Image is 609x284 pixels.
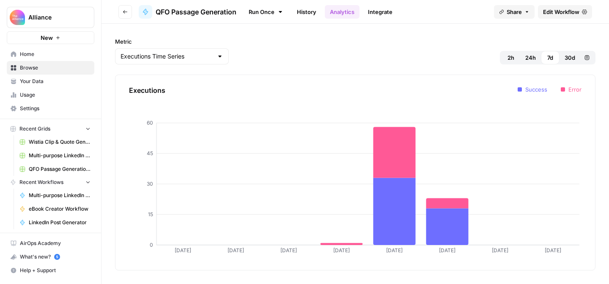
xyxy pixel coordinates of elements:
span: New [41,33,53,42]
a: Run Once [243,5,288,19]
span: Help + Support [20,267,91,274]
span: 2h [507,53,514,62]
span: Wistia Clip & Quote Generator [29,138,91,146]
button: What's new? 5 [7,250,94,264]
a: Your Data [7,75,94,88]
tspan: [DATE] [492,247,508,253]
a: Analytics [325,5,359,19]
span: Multi-purpose LinkedIn Workflow [29,192,91,199]
text: 5 [56,255,58,259]
span: QFO Passage Generation [156,7,236,17]
li: Error [561,85,582,94]
button: 24h [520,51,541,64]
tspan: [DATE] [228,247,244,253]
a: Home [7,47,94,61]
img: Alliance Logo [10,10,25,25]
span: Share [507,8,522,16]
button: Workspace: Alliance [7,7,94,28]
a: Browse [7,61,94,75]
span: 24h [525,53,536,62]
a: Settings [7,102,94,115]
span: Browse [20,64,91,72]
tspan: 60 [147,120,153,126]
button: Recent Workflows [7,176,94,189]
tspan: 0 [150,242,153,248]
button: Recent Grids [7,123,94,135]
label: Metric [115,37,229,46]
a: Usage [7,88,94,102]
span: Recent Workflows [19,178,63,186]
span: QFO Passage Generation Grid (CSC) [29,165,91,173]
span: Recent Grids [19,125,50,133]
span: AirOps Academy [20,239,91,247]
a: Edit Workflow [538,5,592,19]
a: Multi-purpose LinkedIn Workflow Grid [16,149,94,162]
span: Your Data [20,78,91,85]
tspan: [DATE] [386,247,403,253]
span: Home [20,50,91,58]
span: Usage [20,91,91,99]
span: 7d [547,53,553,62]
tspan: [DATE] [175,247,191,253]
tspan: 30 [147,181,153,187]
button: Help + Support [7,264,94,277]
a: Wistia Clip & Quote Generator [16,135,94,149]
span: Multi-purpose LinkedIn Workflow Grid [29,152,91,159]
tspan: [DATE] [333,247,350,253]
tspan: [DATE] [439,247,455,253]
span: 30d [565,53,575,62]
a: Multi-purpose LinkedIn Workflow [16,189,94,202]
span: Alliance [28,13,80,22]
a: eBook Creator Workflow [16,202,94,216]
span: Settings [20,105,91,112]
a: History [292,5,321,19]
tspan: [DATE] [545,247,561,253]
button: 30d [560,51,580,64]
input: Executions Time Series [121,52,213,61]
a: QFO Passage Generation Grid (CSC) [16,162,94,176]
a: 5 [54,254,60,260]
tspan: [DATE] [280,247,297,253]
span: Edit Workflow [543,8,579,16]
a: LinkedIn Post Generator [16,216,94,229]
button: Share [494,5,535,19]
a: QFO Passage Generation [139,5,236,19]
tspan: 15 [148,211,153,217]
button: 2h [502,51,520,64]
span: LinkedIn Post Generator [29,219,91,226]
button: New [7,31,94,44]
a: Integrate [363,5,398,19]
div: What's new? [7,251,94,263]
li: Success [518,85,547,94]
span: eBook Creator Workflow [29,205,91,213]
tspan: 45 [147,150,153,156]
a: AirOps Academy [7,237,94,250]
